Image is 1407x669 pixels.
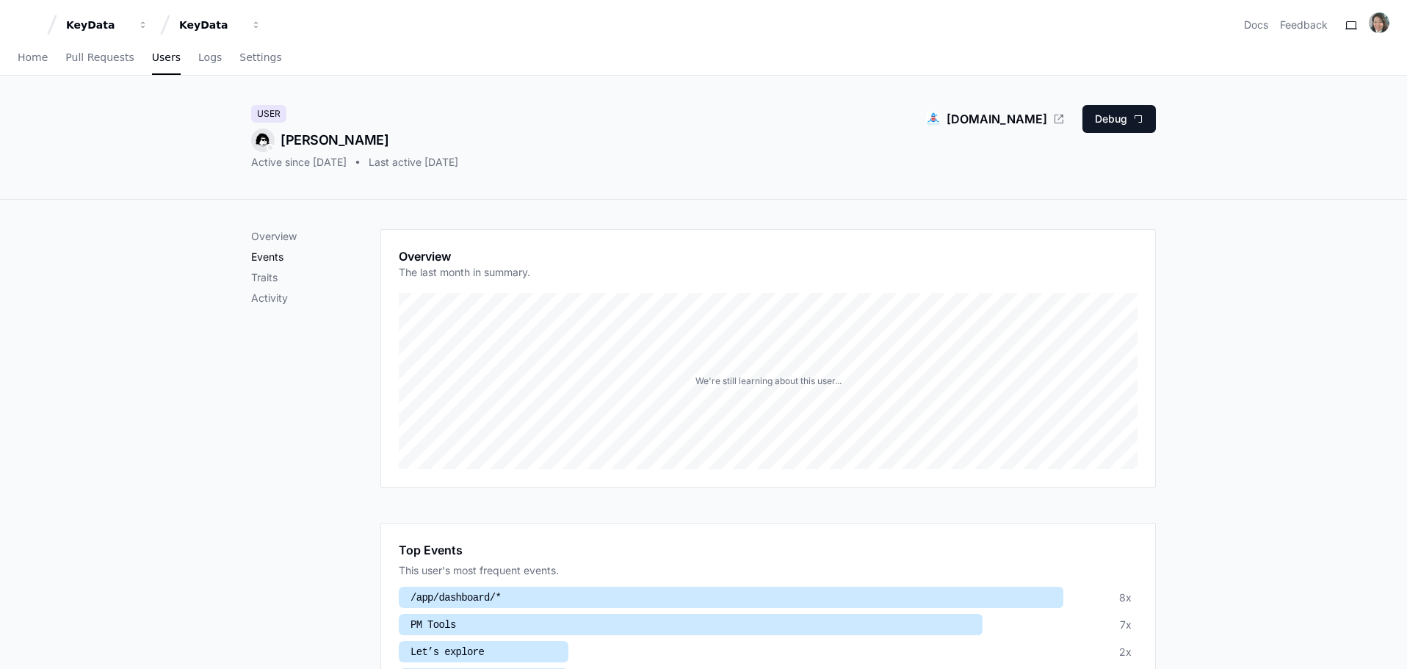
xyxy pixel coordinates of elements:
[410,619,456,631] span: PM Tools
[1369,12,1389,33] img: ACg8ocLWJuvmuNwk4iRcW24nZi_fehXUORlBPxH9pusKVtZVetEizkI=s96-c
[947,110,1065,128] a: [DOMAIN_NAME]
[251,270,380,285] p: Traits
[18,53,48,62] span: Home
[1082,105,1156,133] button: Debug
[198,41,222,75] a: Logs
[926,112,941,126] img: islandrentalshhi.com
[179,18,242,32] div: KeyData
[399,247,1137,289] app-pz-page-link-header: Overview
[251,129,458,152] div: [PERSON_NAME]
[173,12,267,38] button: KeyData
[152,41,181,75] a: Users
[399,265,530,280] p: The last month in summary.
[399,247,530,265] h1: Overview
[253,131,272,150] img: 15.svg
[251,105,286,123] div: User
[410,646,484,658] span: Let’s explore
[65,41,134,75] a: Pull Requests
[18,41,48,75] a: Home
[369,155,458,170] div: Last active [DATE]
[65,53,134,62] span: Pull Requests
[947,110,1047,128] span: [DOMAIN_NAME]
[1119,590,1132,605] div: 8x
[1280,18,1328,32] button: Feedback
[239,53,281,62] span: Settings
[251,155,347,170] div: Active since [DATE]
[1120,618,1132,632] div: 7x
[695,375,842,387] div: We're still learning about this user...
[251,229,380,244] p: Overview
[1244,18,1268,32] a: Docs
[251,250,380,264] p: Events
[399,541,463,559] h1: Top Events
[399,563,1137,578] div: This user's most frequent events.
[410,592,501,604] span: /app/dashboard/*
[251,291,380,305] p: Activity
[239,41,281,75] a: Settings
[60,12,154,38] button: KeyData
[1119,645,1132,659] div: 2x
[198,53,222,62] span: Logs
[152,53,181,62] span: Users
[66,18,129,32] div: KeyData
